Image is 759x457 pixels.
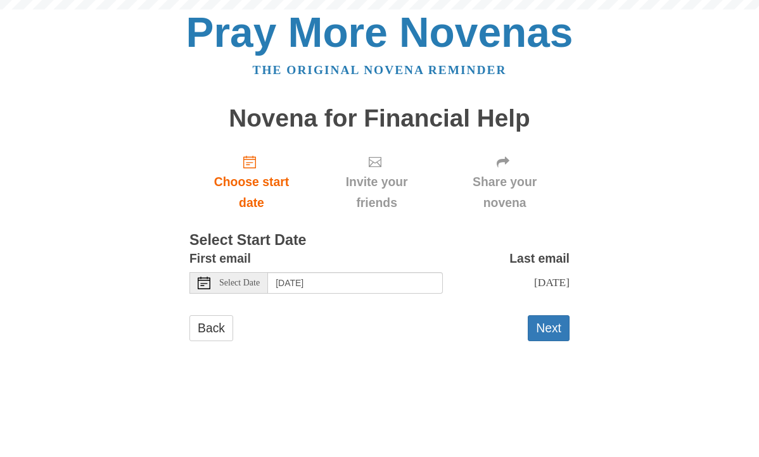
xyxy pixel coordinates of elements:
span: Select Date [219,279,260,287]
h1: Novena for Financial Help [189,105,570,132]
span: Choose start date [202,172,301,213]
h3: Select Start Date [189,232,570,249]
label: Last email [509,248,570,269]
span: Invite your friends [326,172,427,213]
div: Click "Next" to confirm your start date first. [440,144,570,220]
button: Next [528,315,570,341]
div: Click "Next" to confirm your start date first. [314,144,440,220]
a: Choose start date [189,144,314,220]
a: Back [189,315,233,341]
a: The original novena reminder [253,63,507,77]
span: Share your novena [452,172,557,213]
span: [DATE] [534,276,570,289]
a: Pray More Novenas [186,9,573,56]
label: First email [189,248,251,269]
